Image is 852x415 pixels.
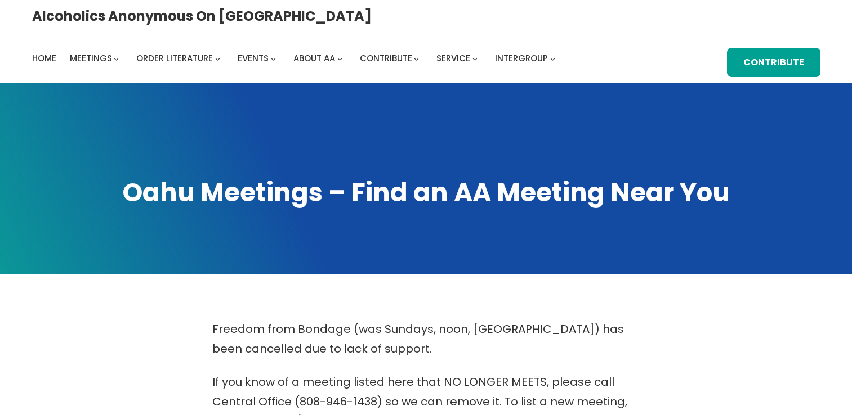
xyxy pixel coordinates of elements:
[32,51,56,66] a: Home
[215,56,220,61] button: Order Literature submenu
[436,52,470,64] span: Service
[70,52,112,64] span: Meetings
[550,56,555,61] button: Intergroup submenu
[271,56,276,61] button: Events submenu
[238,52,269,64] span: Events
[360,51,412,66] a: Contribute
[32,51,559,66] nav: Intergroup
[495,51,548,66] a: Intergroup
[414,56,419,61] button: Contribute submenu
[337,56,342,61] button: About AA submenu
[293,51,335,66] a: About AA
[360,52,412,64] span: Contribute
[238,51,269,66] a: Events
[32,4,372,28] a: Alcoholics Anonymous on [GEOGRAPHIC_DATA]
[472,56,478,61] button: Service submenu
[293,52,335,64] span: About AA
[136,52,213,64] span: Order Literature
[212,319,640,359] p: Freedom from Bondage (was Sundays, noon, [GEOGRAPHIC_DATA]) has been cancelled due to lack of sup...
[495,52,548,64] span: Intergroup
[70,51,112,66] a: Meetings
[114,56,119,61] button: Meetings submenu
[436,51,470,66] a: Service
[32,52,56,64] span: Home
[727,48,820,78] a: Contribute
[32,175,820,210] h1: Oahu Meetings – Find an AA Meeting Near You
